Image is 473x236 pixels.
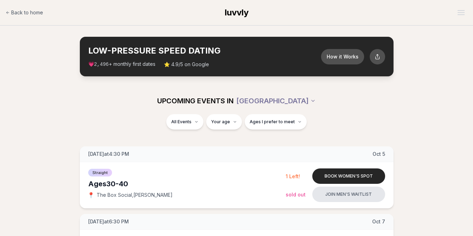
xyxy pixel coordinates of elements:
button: Open menu [455,7,467,18]
a: luvvly [225,7,249,18]
button: All Events [166,114,203,130]
button: Your age [206,114,242,130]
a: Back to home [6,6,43,20]
span: 💗 + monthly first dates [88,61,155,68]
span: Oct 7 [372,218,385,225]
button: Join men's waitlist [312,187,385,202]
span: The Box Social , [PERSON_NAME] [97,192,173,199]
span: 1 Left! [286,173,300,179]
div: Ages 30-40 [88,179,286,189]
button: [GEOGRAPHIC_DATA] [236,93,316,109]
button: Ages I prefer to meet [245,114,307,130]
span: [DATE] at 4:30 PM [88,151,129,158]
button: Book women's spot [312,168,385,184]
span: UPCOMING EVENTS IN [157,96,234,106]
span: Ages I prefer to meet [250,119,295,125]
h2: LOW-PRESSURE SPEED DATING [88,45,321,56]
span: 2,496 [94,62,109,67]
span: Back to home [11,9,43,16]
span: Straight [88,169,112,176]
span: 📍 [88,192,94,198]
span: ⭐ 4.9/5 on Google [164,61,209,68]
span: Sold Out [286,192,306,197]
span: All Events [171,119,192,125]
span: Oct 5 [373,151,385,158]
span: Your age [211,119,230,125]
span: [DATE] at 6:30 PM [88,218,129,225]
button: How it Works [321,49,364,64]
